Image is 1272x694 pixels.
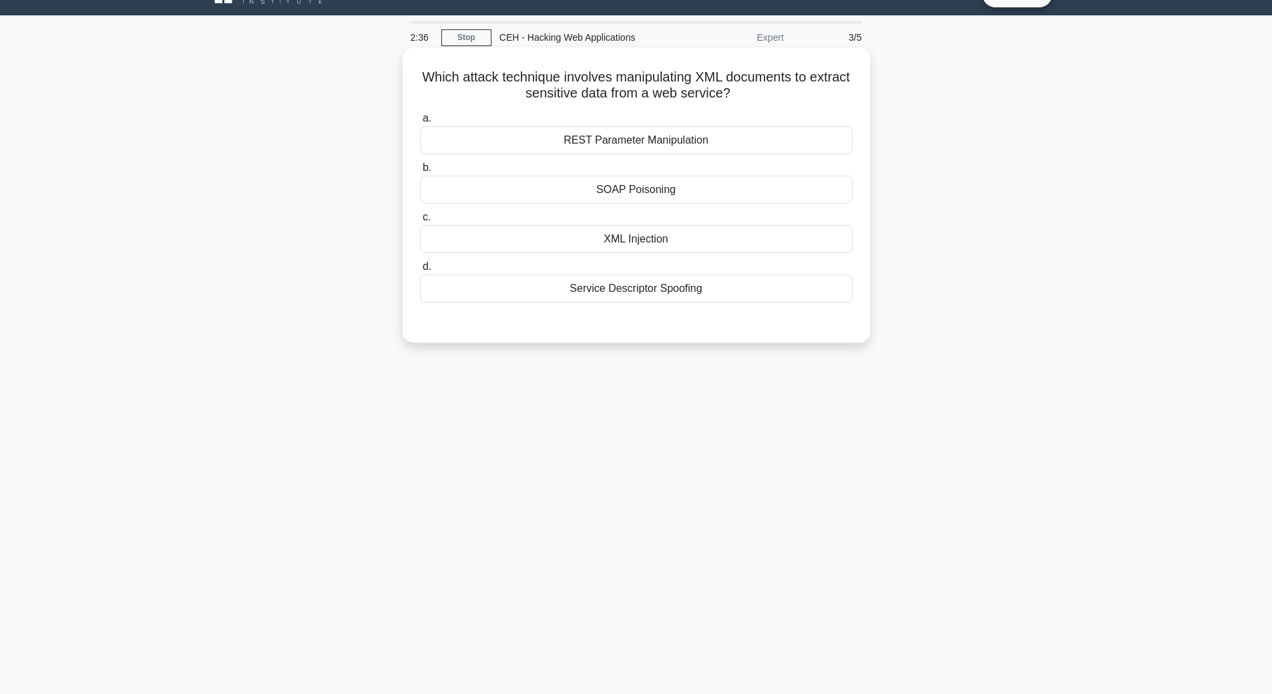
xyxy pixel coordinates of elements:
[423,211,431,222] span: c.
[420,126,853,154] div: REST Parameter Manipulation
[420,275,853,303] div: Service Descriptor Spoofing
[419,69,854,102] h5: Which attack technique involves manipulating XML documents to extract sensitive data from a web s...
[423,261,431,272] span: d.
[420,225,853,253] div: XML Injection
[441,29,491,46] a: Stop
[423,112,431,124] span: a.
[403,24,441,51] div: 2:36
[792,24,870,51] div: 3/5
[420,176,853,204] div: SOAP Poisoning
[423,162,431,173] span: b.
[491,24,675,51] div: CEH - Hacking Web Applications
[675,24,792,51] div: Expert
